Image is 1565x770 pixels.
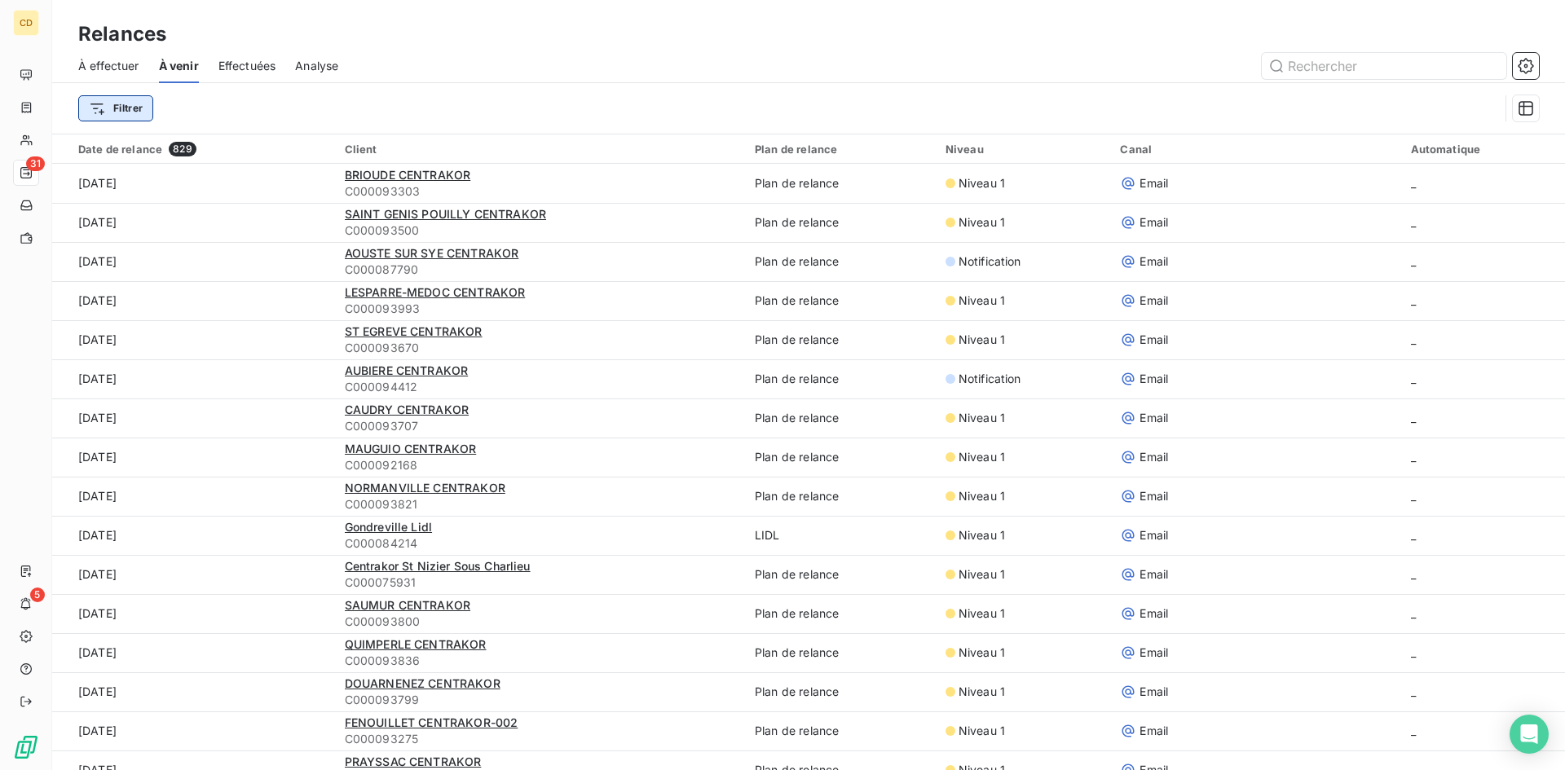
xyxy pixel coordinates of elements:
td: Plan de relance [745,242,936,281]
span: Niveau 1 [959,605,1005,622]
span: C000093993 [345,301,735,317]
span: Niveau 1 [959,723,1005,739]
span: Email [1140,175,1168,191]
span: SAUMUR CENTRAKOR [345,598,470,612]
span: _ [1411,606,1416,620]
span: Niveau 1 [959,566,1005,583]
span: _ [1411,215,1416,229]
span: C000093821 [345,496,735,513]
div: CD [13,10,39,36]
td: Plan de relance [745,164,936,203]
span: C000075931 [345,574,735,591]
span: MAUGUIO CENTRAKOR [345,442,477,455]
span: _ [1411,176,1416,190]
span: NORMANVILLE CENTRAKOR [345,481,505,495]
div: Plan de relance [755,143,926,156]
td: [DATE] [52,711,335,750]
td: [DATE] [52,281,335,320]
span: Email [1140,253,1168,270]
td: Plan de relance [745,711,936,750]
span: À venir [159,58,199,74]
span: FENOUILLET CENTRAKOR-002 [345,715,518,729]
button: Filtrer [78,95,153,121]
span: _ [1411,372,1416,385]
div: Open Intercom Messenger [1510,715,1549,754]
span: BRIOUDE CENTRAKOR [345,168,471,182]
span: C000084214 [345,535,735,552]
span: Niveau 1 [959,410,1005,426]
td: Plan de relance [745,672,936,711]
span: Gondreville Lidl [345,520,432,534]
span: _ [1411,724,1416,737]
span: Niveau 1 [959,645,1005,661]
span: Email [1140,566,1168,583]
span: 31 [26,156,45,171]
span: ST EGREVE CENTRAKOR [345,324,483,338]
span: Effectuées [218,58,276,74]
span: _ [1411,489,1416,503]
span: Niveau 1 [959,449,1005,465]
td: Plan de relance [745,281,936,320]
td: [DATE] [52,359,335,398]
span: C000093707 [345,418,735,434]
span: _ [1411,332,1416,346]
td: [DATE] [52,438,335,477]
span: CAUDRY CENTRAKOR [345,403,469,416]
span: Analyse [295,58,338,74]
span: C000092168 [345,457,735,473]
span: Notification [959,253,1021,270]
td: [DATE] [52,594,335,633]
div: Date de relance [78,142,325,156]
span: C000094412 [345,379,735,395]
td: Plan de relance [745,477,936,516]
span: _ [1411,450,1416,464]
td: [DATE] [52,672,335,711]
td: [DATE] [52,242,335,281]
span: Niveau 1 [959,214,1005,231]
span: C000093670 [345,340,735,356]
span: Email [1140,645,1168,661]
span: À effectuer [78,58,139,74]
span: SAINT GENIS POUILLY CENTRAKOR [345,207,546,221]
td: Plan de relance [745,203,936,242]
td: [DATE] [52,320,335,359]
span: C000093500 [345,222,735,239]
td: Plan de relance [745,633,936,672]
span: _ [1411,293,1416,307]
span: Email [1140,449,1168,465]
td: [DATE] [52,633,335,672]
td: Plan de relance [745,359,936,398]
span: Email [1140,293,1168,309]
td: LIDL [745,516,936,555]
span: C000087790 [345,262,735,278]
span: Client [345,143,377,156]
span: Email [1140,605,1168,622]
span: QUIMPERLE CENTRAKOR [345,637,487,651]
td: [DATE] [52,516,335,555]
span: Niveau 1 [959,488,1005,504]
span: AUBIERE CENTRAKOR [345,363,469,377]
span: PRAYSSAC CENTRAKOR [345,755,482,768]
div: Niveau [946,143,1101,156]
span: Niveau 1 [959,332,1005,348]
span: Notification [959,371,1021,387]
td: Plan de relance [745,320,936,359]
span: Niveau 1 [959,175,1005,191]
span: Centrakor St Nizier Sous Charlieu [345,559,531,573]
span: _ [1411,528,1416,542]
span: C000093799 [345,692,735,708]
td: [DATE] [52,398,335,438]
span: Niveau 1 [959,684,1005,700]
span: _ [1411,411,1416,425]
span: Email [1140,214,1168,231]
td: [DATE] [52,203,335,242]
span: C000093303 [345,183,735,200]
span: _ [1411,567,1416,581]
span: 5 [30,587,45,602]
td: Plan de relance [745,555,936,594]
input: Rechercher [1262,53,1506,79]
span: Niveau 1 [959,527,1005,543]
span: _ [1411,645,1416,659]
span: C000093836 [345,653,735,669]
span: Email [1140,527,1168,543]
